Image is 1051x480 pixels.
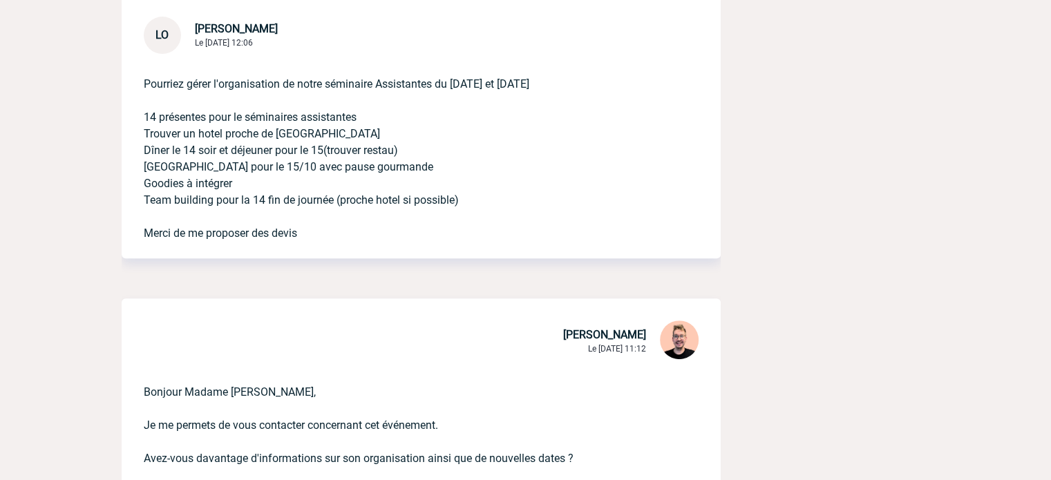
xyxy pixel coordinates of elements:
[563,328,646,341] span: [PERSON_NAME]
[155,28,169,41] span: LO
[195,22,278,35] span: [PERSON_NAME]
[660,320,699,359] img: 129741-1.png
[195,38,253,48] span: Le [DATE] 12:06
[144,54,660,242] p: Pourriez gérer l'organisation de notre séminaire Assistantes du [DATE] et [DATE] 14 présentes pou...
[588,344,646,354] span: Le [DATE] 11:12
